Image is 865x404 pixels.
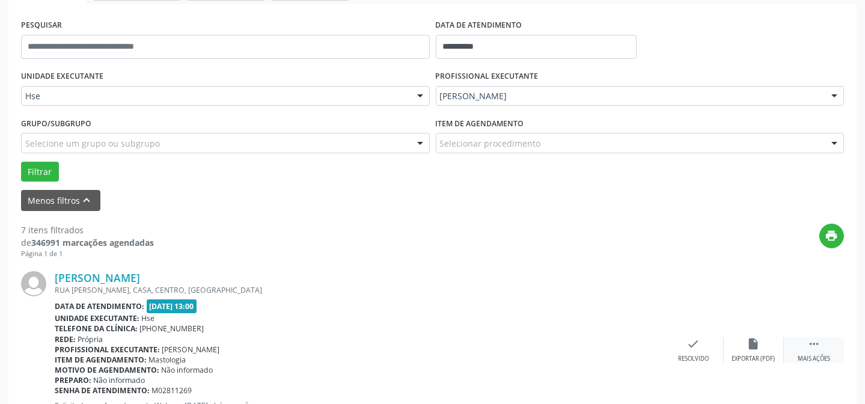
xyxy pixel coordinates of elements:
label: UNIDADE EXECUTANTE [21,67,103,86]
b: Telefone da clínica: [55,323,138,334]
span: Hse [142,313,155,323]
div: de [21,236,154,249]
button: print [819,224,844,248]
b: Profissional executante: [55,344,160,355]
b: Rede: [55,334,76,344]
label: PESQUISAR [21,16,62,35]
img: img [21,271,46,296]
b: Motivo de agendamento: [55,365,159,375]
b: Preparo: [55,375,91,385]
span: M02811269 [152,385,192,396]
span: Não informado [94,375,145,385]
b: Unidade executante: [55,313,139,323]
b: Senha de atendimento: [55,385,150,396]
label: Item de agendamento [436,114,524,133]
span: Hse [25,90,405,102]
div: Mais ações [798,355,830,363]
div: 7 itens filtrados [21,224,154,236]
label: Grupo/Subgrupo [21,114,91,133]
span: Própria [78,334,103,344]
span: [PERSON_NAME] [162,344,220,355]
i:  [807,337,821,350]
span: Selecionar procedimento [440,137,541,150]
span: [DATE] 13:00 [147,299,197,313]
span: Selecione um grupo ou subgrupo [25,137,160,150]
a: [PERSON_NAME] [55,271,140,284]
span: Não informado [162,365,213,375]
i: check [687,337,700,350]
div: RUA [PERSON_NAME], CASA, CENTRO, [GEOGRAPHIC_DATA] [55,285,664,295]
i: keyboard_arrow_up [81,194,94,207]
span: [PERSON_NAME] [440,90,820,102]
div: Página 1 de 1 [21,249,154,259]
b: Data de atendimento: [55,301,144,311]
button: Filtrar [21,162,59,182]
i: print [825,229,839,242]
span: Mastologia [149,355,186,365]
label: DATA DE ATENDIMENTO [436,16,522,35]
div: Resolvido [678,355,709,363]
div: Exportar (PDF) [732,355,775,363]
span: [PHONE_NUMBER] [140,323,204,334]
i: insert_drive_file [747,337,760,350]
strong: 346991 marcações agendadas [31,237,154,248]
label: PROFISSIONAL EXECUTANTE [436,67,539,86]
b: Item de agendamento: [55,355,147,365]
button: Menos filtroskeyboard_arrow_up [21,190,100,211]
